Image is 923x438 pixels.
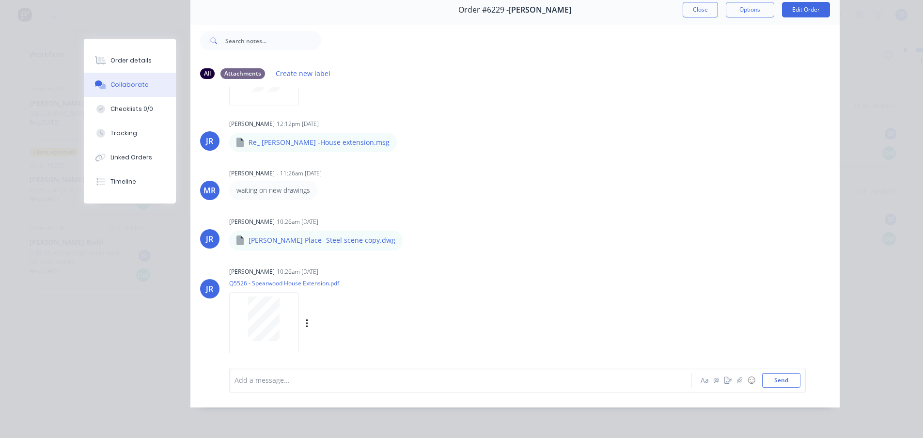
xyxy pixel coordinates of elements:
[277,169,322,178] div: - 11:26am [DATE]
[699,375,711,386] button: Aa
[206,135,213,147] div: JR
[711,375,722,386] button: @
[110,56,152,65] div: Order details
[84,121,176,145] button: Tracking
[110,153,152,162] div: Linked Orders
[206,283,213,295] div: JR
[206,233,213,245] div: JR
[229,169,275,178] div: [PERSON_NAME]
[683,2,718,17] button: Close
[229,267,275,276] div: [PERSON_NAME]
[110,177,136,186] div: Timeline
[229,218,275,226] div: [PERSON_NAME]
[225,31,321,50] input: Search notes...
[762,373,800,388] button: Send
[746,375,757,386] button: ☺
[84,48,176,73] button: Order details
[271,67,336,80] button: Create new label
[110,129,137,138] div: Tracking
[277,267,318,276] div: 10:26am [DATE]
[782,2,830,17] button: Edit Order
[84,97,176,121] button: Checklists 0/0
[220,68,265,79] div: Attachments
[236,186,310,195] p: waiting on new drawings
[509,5,571,15] span: [PERSON_NAME]
[84,73,176,97] button: Collaborate
[84,170,176,194] button: Timeline
[277,218,318,226] div: 10:26am [DATE]
[203,185,216,196] div: MR
[110,80,149,89] div: Collaborate
[229,279,407,287] p: Q5526 - Spearwood House Extension.pdf
[229,120,275,128] div: [PERSON_NAME]
[726,2,774,17] button: Options
[458,5,509,15] span: Order #6229 -
[84,145,176,170] button: Linked Orders
[249,138,390,147] p: Re_ [PERSON_NAME] -House extension.msg
[249,235,395,245] p: [PERSON_NAME] Place- Steel scene copy.dwg
[277,120,319,128] div: 12:12pm [DATE]
[200,68,215,79] div: All
[110,105,153,113] div: Checklists 0/0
